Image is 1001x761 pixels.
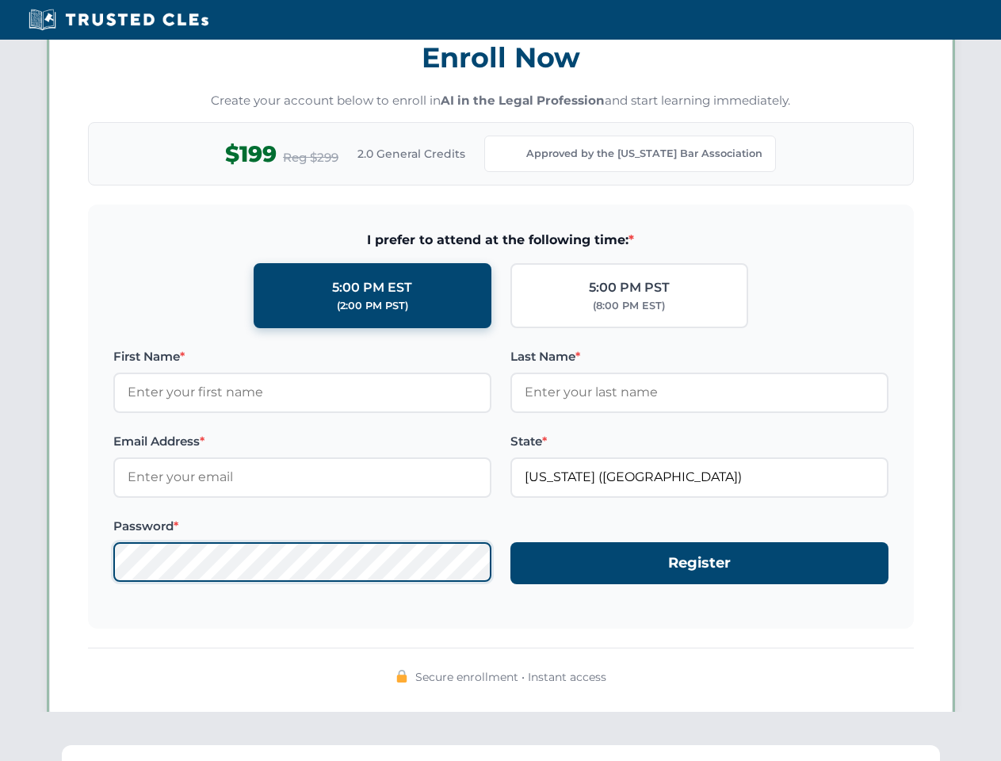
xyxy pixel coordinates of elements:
[589,277,670,298] div: 5:00 PM PST
[113,373,491,412] input: Enter your first name
[510,347,888,366] label: Last Name
[395,670,408,683] img: 🔒
[113,432,491,451] label: Email Address
[24,8,213,32] img: Trusted CLEs
[526,146,762,162] span: Approved by the [US_STATE] Bar Association
[510,457,888,497] input: Kentucky (KY)
[498,143,520,165] img: Kentucky Bar
[593,298,665,314] div: (8:00 PM EST)
[283,148,338,167] span: Reg $299
[88,33,914,82] h3: Enroll Now
[332,277,412,298] div: 5:00 PM EST
[113,457,491,497] input: Enter your email
[441,93,605,108] strong: AI in the Legal Profession
[510,432,888,451] label: State
[88,92,914,110] p: Create your account below to enroll in and start learning immediately.
[510,373,888,412] input: Enter your last name
[415,668,606,686] span: Secure enrollment • Instant access
[113,347,491,366] label: First Name
[113,230,888,250] span: I prefer to attend at the following time:
[510,542,888,584] button: Register
[337,298,408,314] div: (2:00 PM PST)
[357,145,465,163] span: 2.0 General Credits
[225,136,277,172] span: $199
[113,517,491,536] label: Password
